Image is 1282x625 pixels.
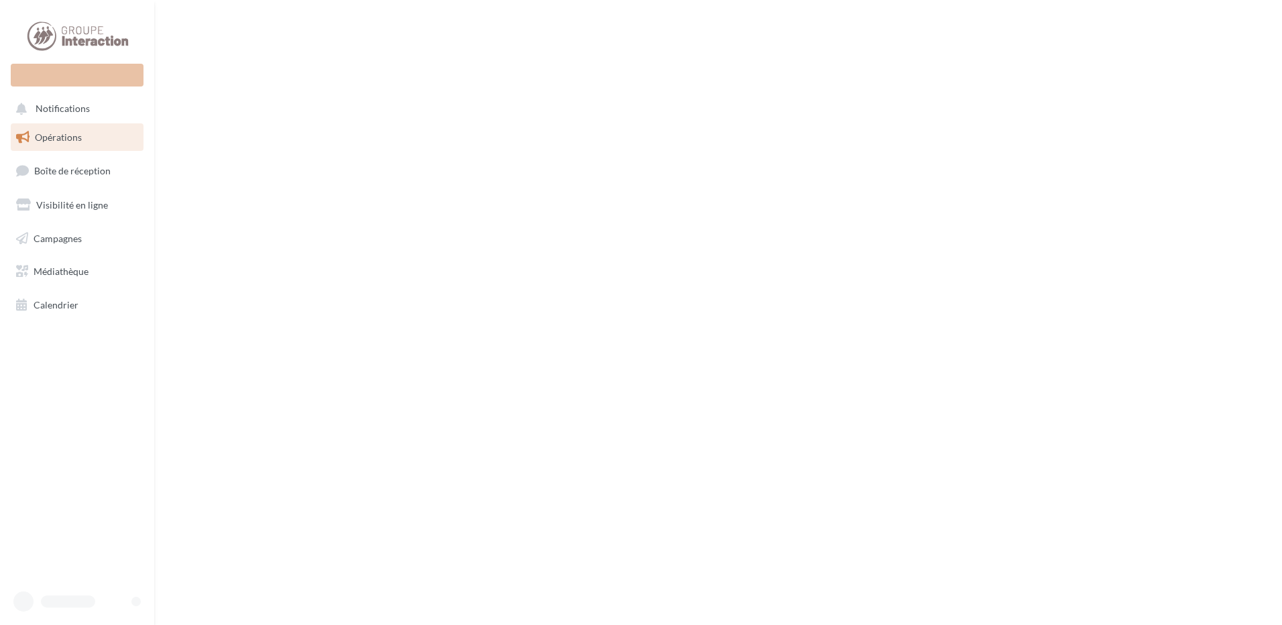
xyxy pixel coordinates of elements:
[34,299,78,310] span: Calendrier
[8,156,146,185] a: Boîte de réception
[34,165,111,176] span: Boîte de réception
[35,131,82,143] span: Opérations
[34,232,82,243] span: Campagnes
[8,123,146,152] a: Opérations
[8,191,146,219] a: Visibilité en ligne
[36,103,90,115] span: Notifications
[34,266,89,277] span: Médiathèque
[8,225,146,253] a: Campagnes
[36,199,108,211] span: Visibilité en ligne
[8,258,146,286] a: Médiathèque
[11,64,143,87] div: Nouvelle campagne
[8,291,146,319] a: Calendrier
